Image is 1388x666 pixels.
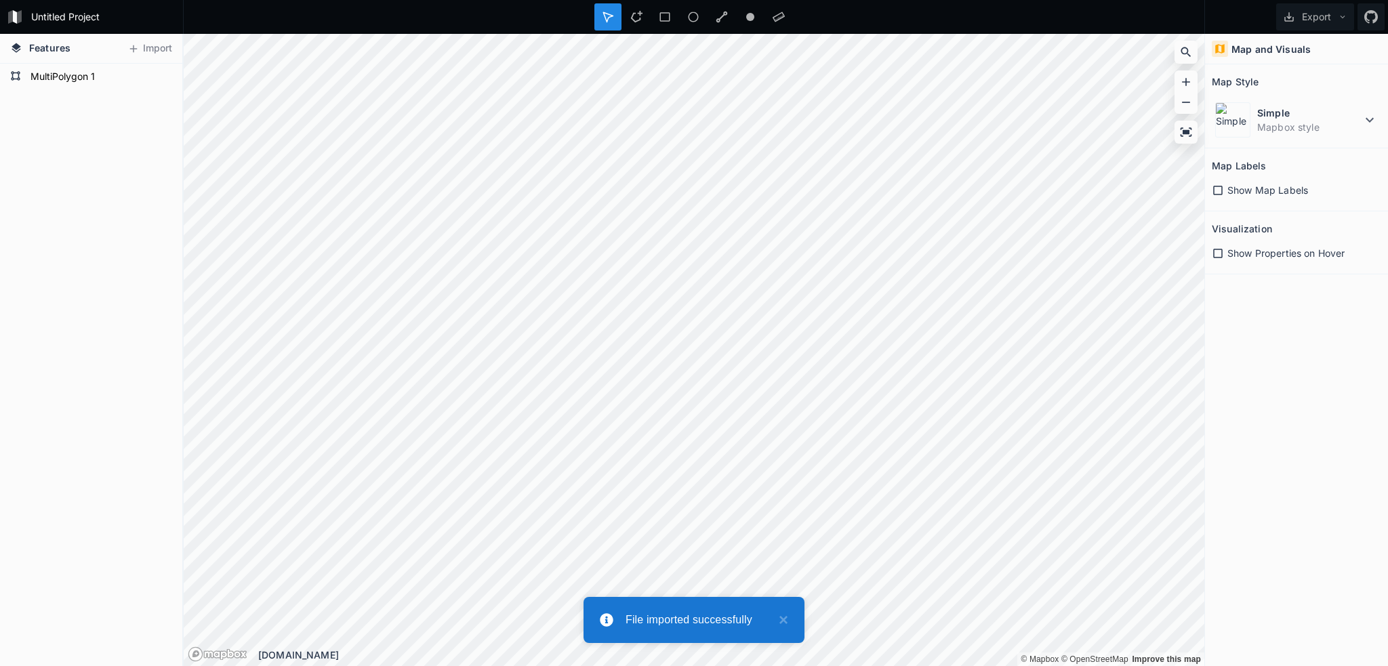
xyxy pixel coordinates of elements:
dd: Mapbox style [1257,120,1362,134]
h2: Map Style [1212,71,1259,92]
h2: Visualization [1212,218,1272,239]
button: Import [121,38,179,60]
a: OpenStreetMap [1061,654,1128,664]
img: Simple [1215,102,1250,138]
h4: Map and Visuals [1231,42,1311,56]
a: Mapbox logo [188,646,247,662]
dt: Simple [1257,106,1362,120]
span: Show Properties on Hover [1227,246,1345,260]
a: Map feedback [1132,654,1201,664]
div: [DOMAIN_NAME] [258,648,1204,662]
h2: Map Labels [1212,155,1266,176]
button: close [772,612,788,628]
a: Mapbox [1021,654,1059,664]
div: File imported successfully [626,612,772,628]
span: Features [29,41,70,55]
span: Show Map Labels [1227,183,1308,197]
button: Export [1276,3,1354,30]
